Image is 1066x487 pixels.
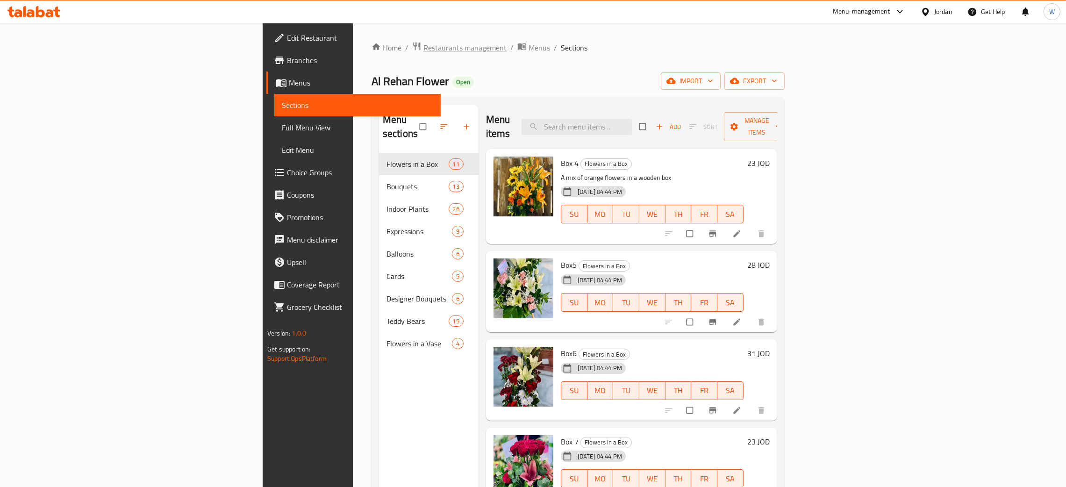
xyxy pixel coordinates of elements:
button: Add section [456,116,479,137]
span: Flowers in a Box [581,158,631,169]
div: Cards5 [379,265,479,287]
nav: breadcrumb [372,42,785,54]
span: SA [721,296,740,309]
span: Sort sections [434,116,456,137]
button: TH [665,293,692,312]
span: Sections [282,100,433,111]
span: 6 [452,294,463,303]
span: Box5 [561,258,577,272]
a: Promotions [266,206,441,229]
span: Upsell [287,257,433,268]
h6: 23 JOD [747,435,770,448]
span: Select to update [681,313,701,331]
div: Flowers in a Box11 [379,153,479,175]
span: MO [591,208,610,221]
nav: Menu sections [379,149,479,358]
span: Box6 [561,346,577,360]
span: 15 [449,317,463,326]
span: Get support on: [267,343,310,355]
span: SU [565,208,584,221]
span: Coverage Report [287,279,433,290]
a: Branches [266,49,441,72]
div: Designer Bouquets6 [379,287,479,310]
span: Restaurants management [423,42,507,53]
div: items [452,338,464,349]
span: Flowers in a Box [579,261,630,272]
button: FR [691,381,717,400]
span: Edit Menu [282,144,433,156]
button: WE [639,293,665,312]
button: delete [751,400,773,421]
a: Edit Restaurant [266,27,441,49]
button: SA [717,381,744,400]
button: Branch-specific-item [702,400,725,421]
span: Box 7 [561,435,579,449]
div: Flowers in a Box [579,260,630,272]
span: SU [565,384,584,397]
span: export [732,75,777,87]
span: Indoor Plants [386,203,449,215]
span: TU [617,384,636,397]
span: Select to update [681,225,701,243]
button: MO [587,381,614,400]
span: [DATE] 04:44 PM [574,364,626,372]
img: Box6 [494,347,553,407]
div: items [449,203,464,215]
span: 13 [449,182,463,191]
button: FR [691,293,717,312]
span: Cards [386,271,452,282]
span: TU [617,296,636,309]
a: Full Menu View [274,116,441,139]
a: Coupons [266,184,441,206]
span: Menu disclaimer [287,234,433,245]
span: Edit Restaurant [287,32,433,43]
a: Support.OpsPlatform [267,352,327,365]
a: Menus [266,72,441,94]
span: W [1049,7,1055,17]
span: Add item [653,120,683,134]
button: SU [561,381,587,400]
span: Select all sections [414,118,434,136]
div: Balloons6 [379,243,479,265]
a: Choice Groups [266,161,441,184]
span: 9 [452,227,463,236]
button: import [661,72,721,90]
p: A mix of orange flowers in a wooden box [561,172,744,184]
span: SA [721,384,740,397]
button: WE [639,205,665,223]
button: TU [613,205,639,223]
span: Flowers in a Vase [386,338,452,349]
div: Flowers in a Box [579,349,630,360]
h6: 28 JOD [747,258,770,272]
span: [DATE] 04:44 PM [574,276,626,285]
button: SA [717,205,744,223]
span: Designer Bouquets [386,293,452,304]
div: Bouquets [386,181,449,192]
div: Bouquets13 [379,175,479,198]
span: Coupons [287,189,433,201]
span: Version: [267,327,290,339]
img: Box5 [494,258,553,318]
span: 5 [452,272,463,281]
button: export [724,72,785,90]
span: Choice Groups [287,167,433,178]
span: Select section [634,118,653,136]
button: Branch-specific-item [702,223,725,244]
span: Promotions [287,212,433,223]
span: FR [695,208,714,221]
div: Flowers in a Box [580,437,632,448]
button: SU [561,293,587,312]
div: Teddy Bears15 [379,310,479,332]
div: Expressions9 [379,220,479,243]
span: Box 4 [561,156,579,170]
div: items [449,181,464,192]
span: Balloons [386,248,452,259]
button: Manage items [724,112,790,141]
div: Jordan [934,7,952,17]
span: FR [695,472,714,486]
div: Open [452,77,474,88]
span: [DATE] 04:44 PM [574,452,626,461]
